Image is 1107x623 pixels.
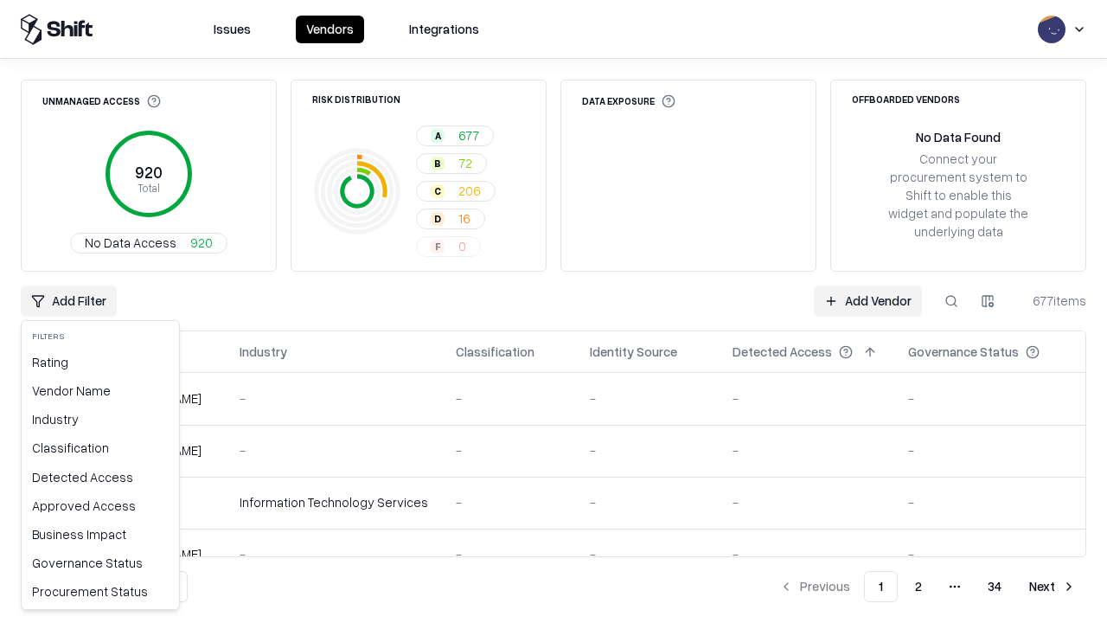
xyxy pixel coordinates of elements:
[25,491,176,520] div: Approved Access
[21,320,180,610] div: Add Filter
[25,520,176,549] div: Business Impact
[25,549,176,577] div: Governance Status
[25,348,176,376] div: Rating
[25,324,176,348] div: Filters
[25,405,176,434] div: Industry
[25,463,176,491] div: Detected Access
[25,577,176,606] div: Procurement Status
[25,376,176,405] div: Vendor Name
[25,434,176,462] div: Classification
